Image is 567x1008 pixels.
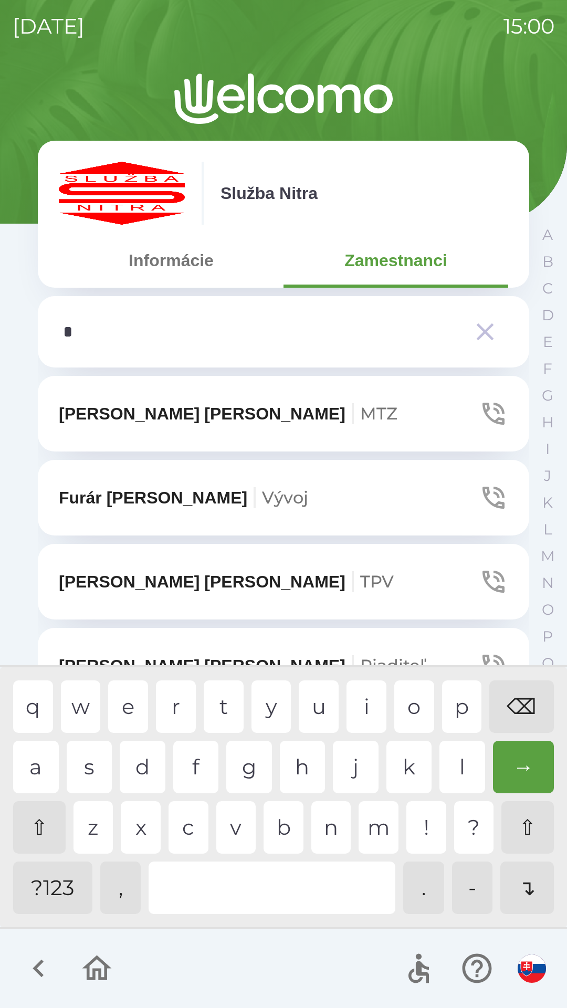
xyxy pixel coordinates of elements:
[59,241,283,279] button: Informácie
[59,485,308,510] p: Furár [PERSON_NAME]
[13,10,85,42] p: [DATE]
[59,401,397,426] p: [PERSON_NAME] [PERSON_NAME]
[59,162,185,225] img: c55f63fc-e714-4e15-be12-dfeb3df5ea30.png
[59,653,425,678] p: [PERSON_NAME] [PERSON_NAME]
[360,655,425,676] span: Riaditeľ
[38,460,529,535] button: Furár [PERSON_NAME]Vývoj
[262,487,308,508] span: Vývoj
[38,73,529,124] img: Logo
[38,544,529,619] button: [PERSON_NAME] [PERSON_NAME]TPV
[518,954,546,983] img: sk flag
[360,571,394,592] span: TPV
[59,569,394,594] p: [PERSON_NAME] [PERSON_NAME]
[38,628,529,703] button: [PERSON_NAME] [PERSON_NAME]Riaditeľ
[38,376,529,451] button: [PERSON_NAME] [PERSON_NAME]MTZ
[220,181,318,206] p: Služba Nitra
[503,10,554,42] p: 15:00
[360,403,397,424] span: MTZ
[283,241,508,279] button: Zamestnanci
